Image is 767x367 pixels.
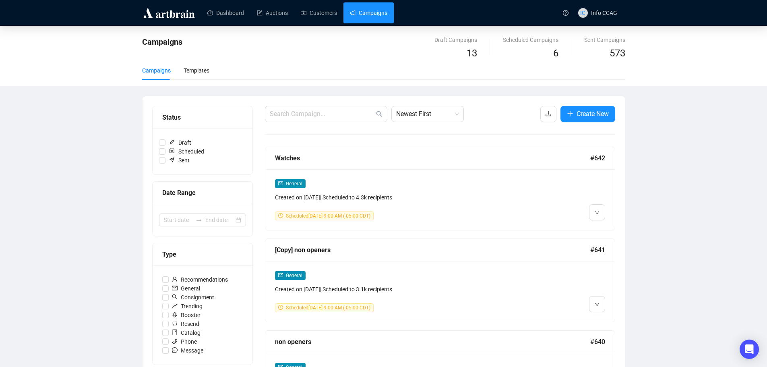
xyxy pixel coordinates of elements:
[590,245,605,255] span: #641
[278,213,283,218] span: clock-circle
[196,217,202,223] span: swap-right
[270,109,374,119] input: Search Campaign...
[610,48,625,59] span: 573
[278,181,283,186] span: mail
[567,110,573,117] span: plus
[545,110,552,117] span: download
[265,147,615,230] a: Watches#642mailGeneralCreated on [DATE]| Scheduled to 4.3k recipientsclock-circleScheduled[DATE] ...
[172,321,178,326] span: retweet
[162,112,243,122] div: Status
[553,48,558,59] span: 6
[396,106,459,122] span: Newest First
[278,273,283,278] span: mail
[286,181,302,187] span: General
[205,216,234,224] input: End date
[580,8,585,17] span: IC
[467,48,477,59] span: 13
[172,276,178,282] span: user
[196,217,202,223] span: to
[595,210,600,215] span: down
[162,249,243,259] div: Type
[275,153,590,163] div: Watches
[286,213,370,219] span: Scheduled [DATE] 9:00 AM (-05:00 CDT)
[577,109,609,119] span: Create New
[590,153,605,163] span: #642
[275,193,521,202] div: Created on [DATE] | Scheduled to 4.3k recipients
[595,302,600,307] span: down
[169,337,200,346] span: Phone
[172,285,178,291] span: mail
[350,2,387,23] a: Campaigns
[172,330,178,335] span: book
[172,294,178,300] span: search
[275,337,590,347] div: non openers
[172,312,178,317] span: rocket
[434,35,477,44] div: Draft Campaigns
[591,10,617,16] span: Info CCAG
[275,245,590,255] div: [Copy] non openers
[169,346,207,355] span: Message
[142,66,171,75] div: Campaigns
[142,37,182,47] span: Campaigns
[207,2,244,23] a: Dashboard
[740,340,759,359] div: Open Intercom Messenger
[584,35,625,44] div: Sent Campaigns
[503,35,558,44] div: Scheduled Campaigns
[162,188,243,198] div: Date Range
[265,238,615,322] a: [Copy] non openers#641mailGeneralCreated on [DATE]| Scheduled to 3.1k recipientsclock-circleSched...
[169,293,217,302] span: Consignment
[275,285,521,294] div: Created on [DATE] | Scheduled to 3.1k recipients
[172,347,178,353] span: message
[286,273,302,278] span: General
[169,275,231,284] span: Recommendations
[257,2,288,23] a: Auctions
[165,138,194,147] span: Draft
[376,111,382,117] span: search
[301,2,337,23] a: Customers
[169,328,204,337] span: Catalog
[169,319,203,328] span: Resend
[164,216,192,224] input: Start date
[184,66,209,75] div: Templates
[169,302,206,311] span: Trending
[172,303,178,309] span: rise
[278,305,283,310] span: clock-circle
[165,147,207,156] span: Scheduled
[165,156,193,165] span: Sent
[172,338,178,344] span: phone
[169,311,204,319] span: Booster
[169,284,203,293] span: General
[286,305,370,311] span: Scheduled [DATE] 9:00 AM (-05:00 CDT)
[560,106,615,122] button: Create New
[590,337,605,347] span: #640
[142,6,196,19] img: logo
[563,10,569,16] span: question-circle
